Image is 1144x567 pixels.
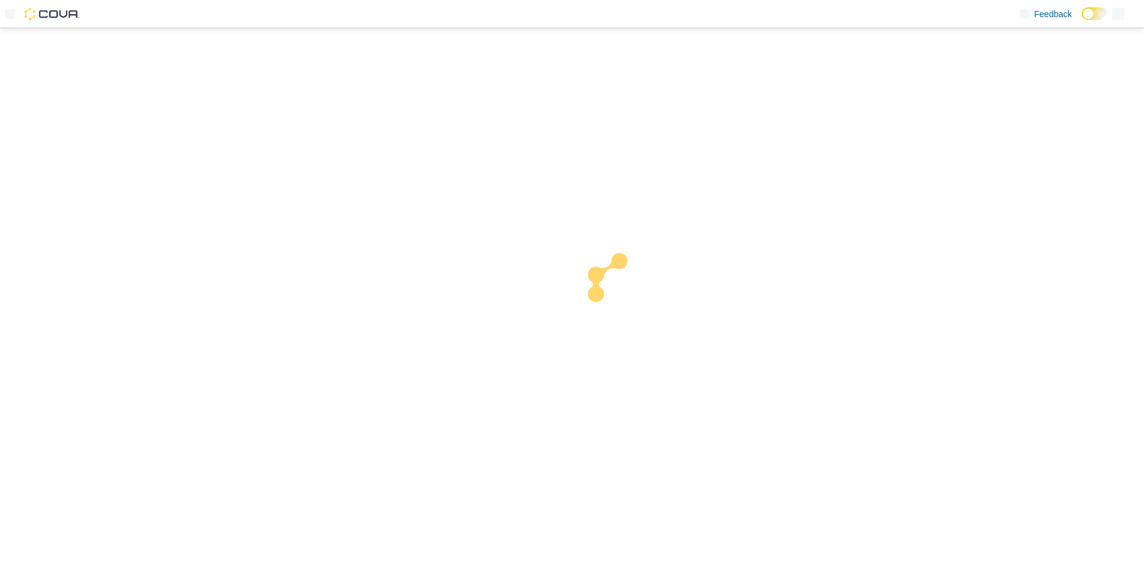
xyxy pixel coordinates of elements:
img: Cova [24,8,80,20]
span: Dark Mode [1082,20,1082,21]
input: Dark Mode [1082,7,1107,20]
span: Feedback [1034,8,1072,20]
a: Feedback [1015,2,1077,26]
img: cova-loader [572,244,664,336]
